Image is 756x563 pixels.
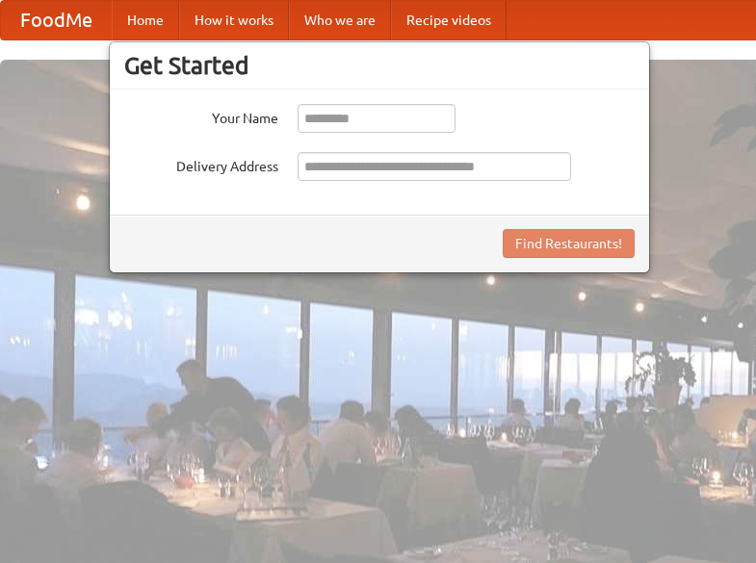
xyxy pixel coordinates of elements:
[503,229,635,258] button: Find Restaurants!
[289,1,391,39] a: Who we are
[391,1,507,39] a: Recipe videos
[112,1,179,39] a: Home
[124,51,635,80] h3: Get Started
[124,104,278,128] label: Your Name
[1,1,112,39] a: FoodMe
[179,1,289,39] a: How it works
[124,152,278,176] label: Delivery Address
